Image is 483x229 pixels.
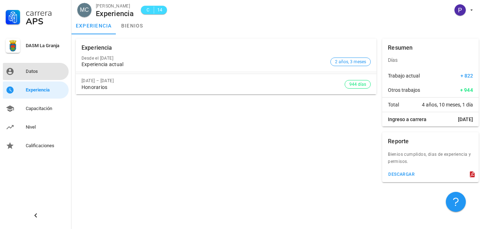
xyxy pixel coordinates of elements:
span: + 944 [460,86,473,94]
span: C [145,6,151,14]
div: Honorarios [82,84,345,90]
span: 4 años, 10 meses, 1 día [422,101,473,108]
div: Reporte [388,132,409,151]
a: Nivel [3,119,69,136]
div: avatar [77,3,92,17]
a: bienios [116,17,148,34]
div: [DATE] – [DATE] [82,78,345,83]
div: Nivel [26,124,66,130]
a: Datos [3,63,69,80]
a: Calificaciones [3,137,69,154]
span: 944 días [349,80,366,88]
button: descargar [385,169,418,179]
div: Resumen [388,39,413,57]
a: Capacitación [3,100,69,117]
span: + 822 [460,72,473,79]
div: Bienios cumplidos, dias de experiencia y permisos. [382,151,479,169]
div: Experiencia [26,87,66,93]
span: Ingreso a carrera [388,116,427,123]
div: Desde el [DATE] [82,56,327,61]
span: 2 años, 3 meses [335,58,366,66]
span: Trabajo actual [388,72,420,79]
span: [DATE] [458,116,473,123]
div: descargar [388,172,415,177]
div: Calificaciones [26,143,66,149]
div: Capacitación [26,106,66,111]
div: APS [26,17,66,26]
span: 14 [157,6,163,14]
div: DASM La Granja [26,43,66,49]
div: Experiencia actual [82,61,327,68]
div: Experiencia [96,10,134,18]
div: Experiencia [82,39,112,57]
span: MC [80,3,89,17]
div: Carrera [26,9,66,17]
div: Datos [26,69,66,74]
span: Otros trabajos [388,86,420,94]
a: Experiencia [3,81,69,99]
div: avatar [454,4,466,16]
div: Días [382,51,479,69]
span: Total [388,101,399,108]
a: experiencia [72,17,116,34]
div: [PERSON_NAME] [96,3,134,10]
